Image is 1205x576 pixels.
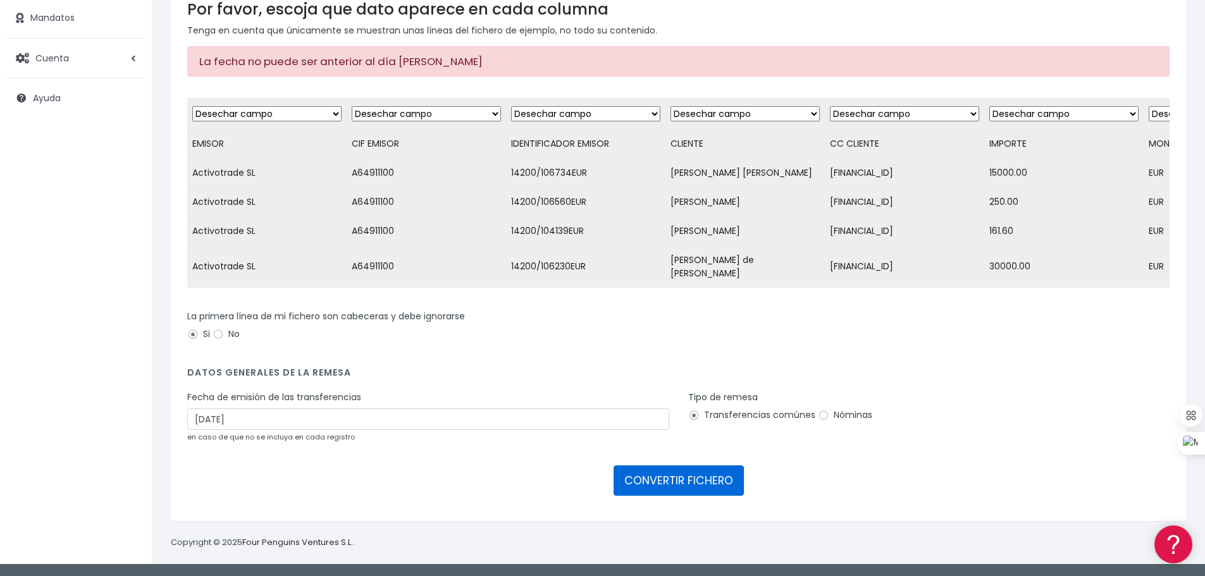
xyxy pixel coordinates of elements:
td: 14200/106734EUR [506,158,665,187]
td: [FINANCIAL_ID] [825,158,984,187]
td: EMISOR [187,129,347,158]
td: 14200/106560EUR [506,187,665,216]
td: [FINANCIAL_ID] [825,216,984,245]
label: Tipo de remesa [688,391,758,404]
td: A64911100 [347,245,506,288]
td: 250.00 [984,187,1144,216]
td: Activotrade SL [187,187,347,216]
td: [FINANCIAL_ID] [825,187,984,216]
label: Si [187,328,210,341]
p: Tenga en cuenta que únicamente se muestran unas líneas del fichero de ejemplo, no todo su contenido. [187,23,1170,37]
span: Ayuda [33,92,61,104]
td: 161.60 [984,216,1144,245]
button: CONVERTIR FICHERO [614,465,744,496]
td: A64911100 [347,216,506,245]
td: A64911100 [347,158,506,187]
td: CC CLIENTE [825,129,984,158]
td: 15000.00 [984,158,1144,187]
td: [PERSON_NAME] [PERSON_NAME] [665,158,825,187]
p: Copyright © 2025 . [171,536,355,549]
td: IDENTIFICADOR EMISOR [506,129,665,158]
td: Activotrade SL [187,245,347,288]
a: Cuenta [6,45,145,71]
td: [PERSON_NAME] [665,216,825,245]
a: Mandatos [6,5,145,32]
a: Ayuda [6,85,145,111]
td: CLIENTE [665,129,825,158]
td: [PERSON_NAME] de [PERSON_NAME] [665,245,825,288]
td: Activotrade SL [187,216,347,245]
small: en caso de que no se incluya en cada registro [187,432,355,442]
h4: Datos generales de la remesa [187,367,1170,384]
td: 30000.00 [984,245,1144,288]
label: Nóminas [818,408,872,422]
td: Activotrade SL [187,158,347,187]
td: 14200/106230EUR [506,245,665,288]
span: Cuenta [35,51,69,64]
label: No [213,328,240,341]
td: [FINANCIAL_ID] [825,245,984,288]
a: Four Penguins Ventures S.L. [242,536,353,548]
td: IMPORTE [984,129,1144,158]
div: La fecha no puede ser anterior al día [PERSON_NAME] [187,46,1170,77]
td: A64911100 [347,187,506,216]
td: [PERSON_NAME] [665,187,825,216]
label: Fecha de emisión de las transferencias [187,391,361,404]
label: La primera línea de mi fichero son cabeceras y debe ignorarse [187,310,465,323]
td: CIF EMISOR [347,129,506,158]
label: Transferencias comúnes [688,408,815,422]
td: 14200/104139EUR [506,216,665,245]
